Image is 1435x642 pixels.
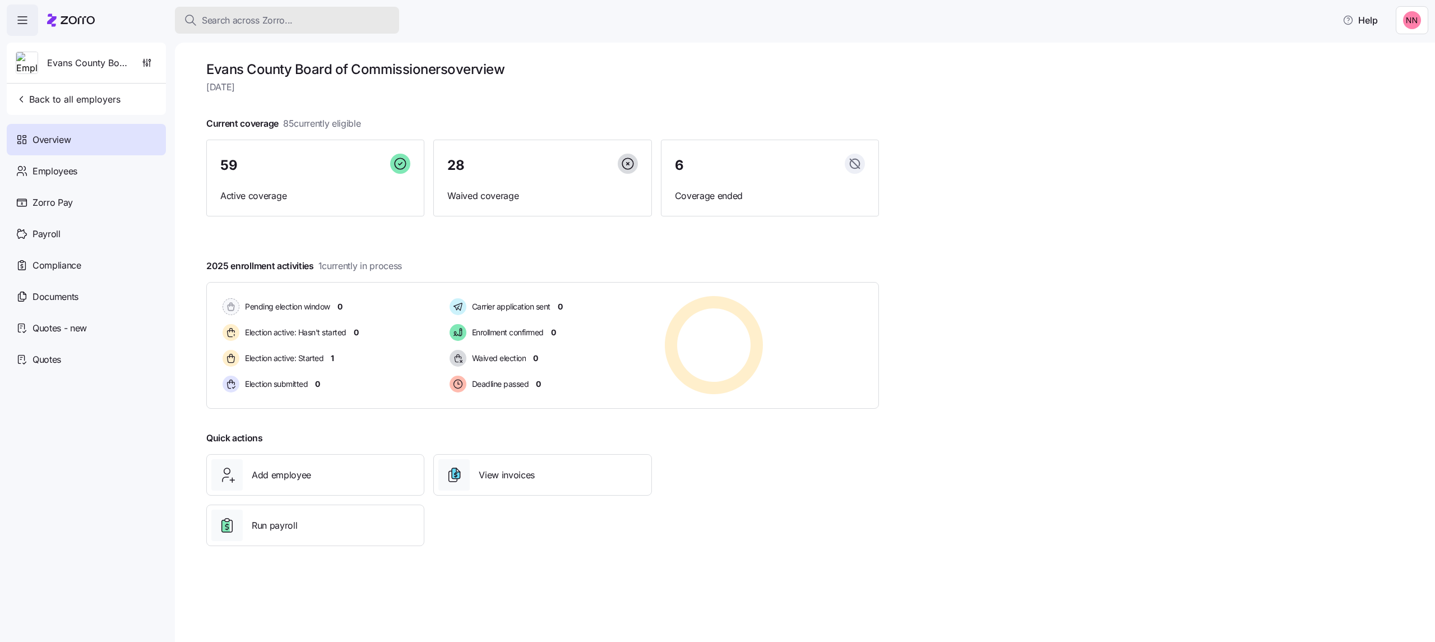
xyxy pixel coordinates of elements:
span: Election active: Hasn't started [242,327,346,338]
span: Zorro Pay [33,196,73,210]
span: 0 [536,378,541,390]
span: Current coverage [206,117,361,131]
span: Coverage ended [675,189,865,203]
span: Enrollment confirmed [469,327,544,338]
a: Compliance [7,250,166,281]
span: Quotes [33,353,61,367]
span: 0 [337,301,342,312]
span: 6 [675,159,684,172]
span: 0 [315,378,320,390]
a: Overview [7,124,166,155]
span: View invoices [479,468,535,482]
span: Back to all employers [16,93,121,106]
span: Employees [33,164,77,178]
button: Back to all employers [11,88,125,110]
span: Carrier application sent [469,301,550,312]
span: 0 [558,301,563,312]
span: Run payroll [252,519,297,533]
img: 37cb906d10cb440dd1cb011682786431 [1403,11,1421,29]
a: Quotes - new [7,312,166,344]
span: Payroll [33,227,61,241]
a: Quotes [7,344,166,375]
span: Pending election window [242,301,330,312]
span: Election submitted [242,378,308,390]
span: 0 [551,327,556,338]
span: Quick actions [206,431,263,445]
span: 28 [447,159,464,172]
span: Waived coverage [447,189,637,203]
button: Help [1334,9,1387,31]
span: Waived election [469,353,526,364]
span: Quotes - new [33,321,87,335]
img: Employer logo [16,52,38,75]
span: 2025 enrollment activities [206,259,402,273]
span: 0 [354,327,359,338]
span: Active coverage [220,189,410,203]
span: Help [1343,13,1378,27]
span: Documents [33,290,78,304]
a: Employees [7,155,166,187]
h1: Evans County Board of Commissioners overview [206,61,879,78]
span: Deadline passed [469,378,529,390]
span: 1 [331,353,334,364]
button: Search across Zorro... [175,7,399,34]
span: 59 [220,159,237,172]
span: Election active: Started [242,353,323,364]
span: [DATE] [206,80,879,94]
span: Evans County Board of Commissioners [47,56,128,70]
span: Overview [33,133,71,147]
span: 1 currently in process [318,259,402,273]
span: Compliance [33,258,81,272]
a: Zorro Pay [7,187,166,218]
span: Search across Zorro... [202,13,293,27]
a: Payroll [7,218,166,250]
span: 0 [533,353,538,364]
a: Documents [7,281,166,312]
span: Add employee [252,468,311,482]
span: 85 currently eligible [283,117,361,131]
